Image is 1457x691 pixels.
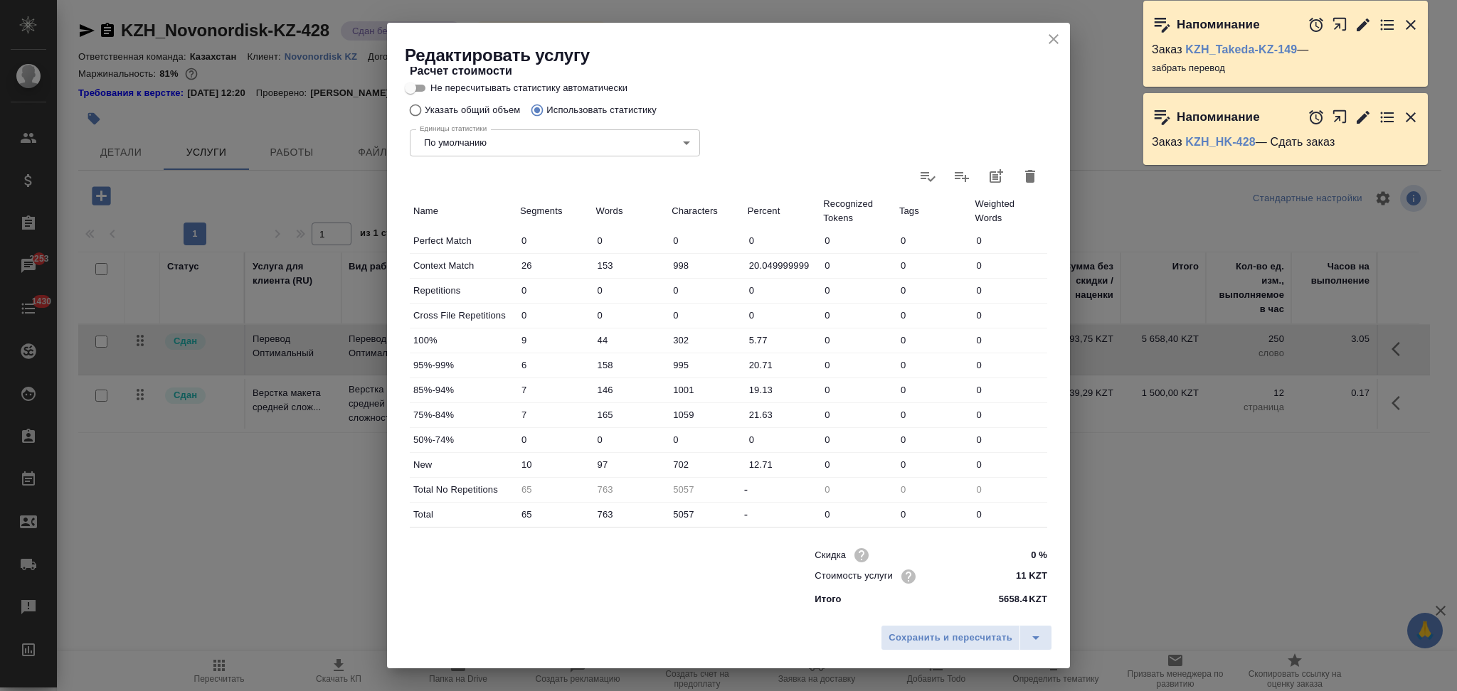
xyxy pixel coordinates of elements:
[1308,109,1325,126] button: Отложить
[896,355,972,375] input: ✎ Введи что-нибудь
[520,204,589,218] p: Segments
[516,405,593,425] input: ✎ Введи что-нибудь
[668,454,744,475] input: ✎ Введи что-нибудь
[593,380,669,400] input: ✎ Введи что-нибудь
[999,592,1028,606] p: 5658.4
[1332,9,1348,40] button: Открыть в новой вкладке
[1013,159,1047,193] button: Удалить статистику
[881,625,1052,650] div: split button
[748,204,817,218] p: Percent
[596,204,665,218] p: Words
[744,506,820,523] div: -
[516,280,593,301] input: ✎ Введи что-нибудь
[823,197,892,225] p: Recognized Tokens
[815,592,841,606] p: Итого
[413,309,513,323] p: Cross File Repetitions
[410,129,700,156] div: По умолчанию
[971,305,1047,326] input: ✎ Введи что-нибудь
[1308,16,1325,33] button: Отложить
[971,255,1047,276] input: ✎ Введи что-нибудь
[744,355,820,375] input: ✎ Введи что-нибудь
[889,630,1012,646] span: Сохранить и пересчитать
[744,405,820,425] input: ✎ Введи что-нибудь
[516,230,593,251] input: ✎ Введи что-нибудь
[911,159,945,193] label: Обновить статистику
[896,479,972,500] input: Пустое поле
[668,380,744,400] input: ✎ Введи что-нибудь
[516,305,593,326] input: ✎ Введи что-нибудь
[1355,109,1372,126] button: Редактировать
[516,330,593,350] input: ✎ Введи что-нибудь
[896,380,972,400] input: ✎ Введи что-нибудь
[413,483,513,497] p: Total No Repetitions
[413,408,513,422] p: 75%-84%
[413,358,513,373] p: 95%-99%
[668,280,744,301] input: ✎ Введи что-нибудь
[896,405,972,425] input: ✎ Введи что-нибудь
[593,479,669,500] input: Пустое поле
[744,305,820,326] input: ✎ Введи что-нибудь
[668,305,744,326] input: ✎ Введи что-нибудь
[1152,135,1419,149] p: Заказ — Сдать заказ
[405,44,1070,67] h2: Редактировать услугу
[896,454,972,475] input: ✎ Введи что-нибудь
[971,504,1047,525] input: ✎ Введи что-нибудь
[668,504,744,525] input: ✎ Введи что-нибудь
[971,280,1047,301] input: ✎ Введи что-нибудь
[413,433,513,447] p: 50%-74%
[815,569,893,583] p: Стоимость услуги
[413,508,513,522] p: Total
[820,479,896,500] input: Пустое поле
[1152,61,1419,75] p: забрать перевод
[516,504,593,525] input: ✎ Введи что-нибудь
[593,330,669,350] input: ✎ Введи что-нибудь
[516,429,593,450] input: ✎ Введи что-нибудь
[820,280,896,301] input: ✎ Введи что-нибудь
[820,405,896,425] input: ✎ Введи что-нибудь
[820,504,896,525] input: ✎ Введи что-нибудь
[1152,43,1419,57] p: Заказ —
[975,197,1044,225] p: Weighted Words
[1332,102,1348,132] button: Открыть в новой вкладке
[820,454,896,475] input: ✎ Введи что-нибудь
[820,429,896,450] input: ✎ Введи что-нибудь
[994,566,1047,586] input: ✎ Введи что-нибудь
[744,481,820,498] div: -
[971,330,1047,350] input: ✎ Введи что-нибудь
[593,504,669,525] input: ✎ Введи что-нибудь
[410,63,1047,80] h4: Расчет стоимости
[971,355,1047,375] input: ✎ Введи что-нибудь
[1355,16,1372,33] button: Редактировать
[593,280,669,301] input: ✎ Введи что-нибудь
[413,284,513,298] p: Repetitions
[994,545,1047,565] input: ✎ Введи что-нибудь
[896,255,972,276] input: ✎ Введи что-нибудь
[744,454,820,475] input: ✎ Введи что-нибудь
[413,234,513,248] p: Perfect Match
[896,504,972,525] input: ✎ Введи что-нибудь
[971,454,1047,475] input: ✎ Введи что-нибудь
[896,429,972,450] input: ✎ Введи что-нибудь
[668,429,744,450] input: ✎ Введи что-нибудь
[971,479,1047,500] input: Пустое поле
[593,429,669,450] input: ✎ Введи что-нибудь
[881,625,1020,650] button: Сохранить и пересчитать
[413,204,513,218] p: Name
[593,405,669,425] input: ✎ Введи что-нибудь
[1177,110,1260,124] p: Напоминание
[420,136,491,149] button: По умолчанию
[1402,16,1419,33] button: Закрыть
[1185,43,1297,55] a: KZH_Takeda-KZ-149
[668,355,744,375] input: ✎ Введи что-нибудь
[413,458,513,472] p: New
[744,330,820,350] input: ✎ Введи что-нибудь
[820,230,896,251] input: ✎ Введи что-нибудь
[896,330,972,350] input: ✎ Введи что-нибудь
[516,454,593,475] input: ✎ Введи что-нибудь
[668,330,744,350] input: ✎ Введи что-нибудь
[979,159,1013,193] button: Добавить статистику в работы
[820,380,896,400] input: ✎ Введи что-нибудь
[1379,109,1396,126] button: Перейти в todo
[896,280,972,301] input: ✎ Введи что-нибудь
[668,255,744,276] input: ✎ Введи что-нибудь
